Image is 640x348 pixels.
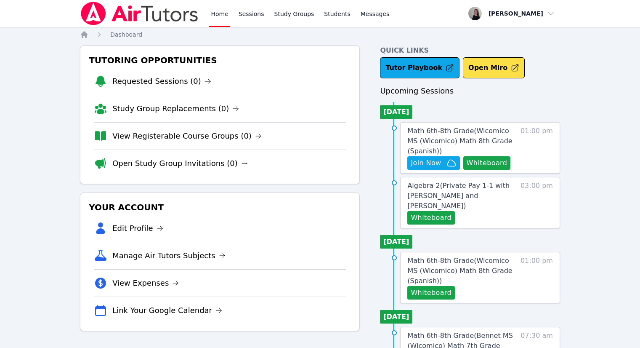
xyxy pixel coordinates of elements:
span: Join Now [411,158,441,168]
a: Manage Air Tutors Subjects [112,250,226,262]
span: 01:00 pm [520,256,553,300]
span: 03:00 pm [520,181,553,225]
h3: Your Account [87,200,353,215]
a: Dashboard [110,30,142,39]
span: Algebra 2 ( Private Pay 1-1 with [PERSON_NAME] and [PERSON_NAME] ) [407,182,510,210]
a: Link Your Google Calendar [112,305,222,316]
a: Math 6th-8th Grade(Wicomico MS (Wicomico) Math 8th Grade (Spanish)) [407,256,516,286]
span: Math 6th-8th Grade ( Wicomico MS (Wicomico) Math 8th Grade (Spanish) ) [407,127,512,155]
a: View Expenses [112,277,179,289]
a: Algebra 2(Private Pay 1-1 with [PERSON_NAME] and [PERSON_NAME]) [407,181,516,211]
a: Study Group Replacements (0) [112,103,239,115]
nav: Breadcrumb [80,30,560,39]
a: Edit Profile [112,222,163,234]
button: Whiteboard [407,286,455,300]
a: Tutor Playbook [380,57,459,78]
span: Messages [361,10,390,18]
h4: Quick Links [380,46,560,56]
button: Whiteboard [407,211,455,225]
button: Whiteboard [463,156,511,170]
button: Join Now [407,156,459,170]
span: Math 6th-8th Grade ( Wicomico MS (Wicomico) Math 8th Grade (Spanish) ) [407,257,512,285]
h3: Upcoming Sessions [380,85,560,97]
li: [DATE] [380,310,412,324]
span: Dashboard [110,31,142,38]
h3: Tutoring Opportunities [87,53,353,68]
img: Air Tutors [80,2,199,25]
span: 01:00 pm [520,126,553,170]
a: View Registerable Course Groups (0) [112,130,262,142]
a: Math 6th-8th Grade(Wicomico MS (Wicomico) Math 8th Grade (Spanish)) [407,126,516,156]
a: Requested Sessions (0) [112,75,211,87]
li: [DATE] [380,105,412,119]
a: Open Study Group Invitations (0) [112,158,248,169]
button: Open Miro [463,57,525,78]
li: [DATE] [380,235,412,249]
